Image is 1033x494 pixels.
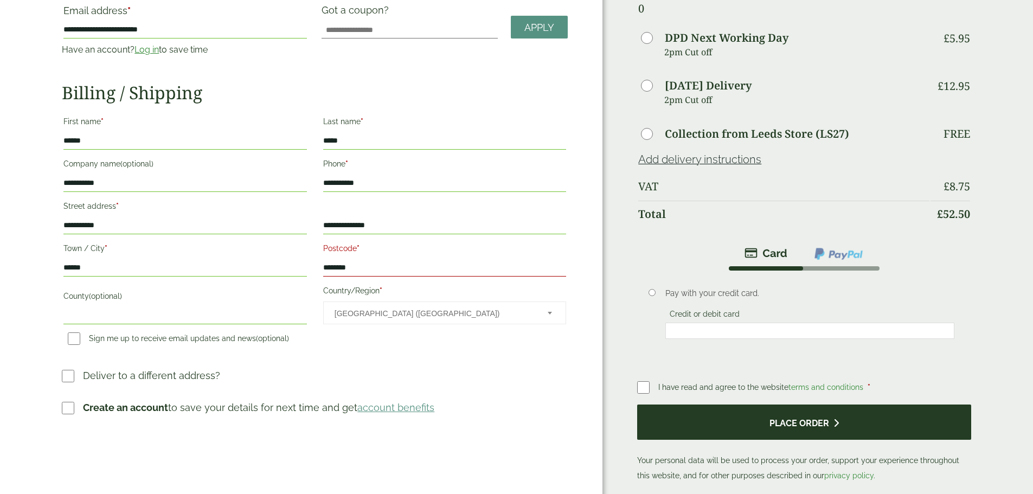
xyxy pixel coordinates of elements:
a: Add delivery instructions [638,153,761,166]
iframe: To enrich screen reader interactions, please activate Accessibility in Grammarly extension settings [727,322,955,339]
label: Street address [63,198,306,217]
button: Place order [637,405,971,440]
label: DPD Next Working Day [665,33,788,43]
h2: Billing / Shipping [62,82,568,103]
bdi: 5.95 [944,31,970,46]
span: £ [944,179,949,194]
label: Company name [63,156,306,175]
label: Credit or debit card [665,310,744,322]
label: County [63,288,306,307]
abbr: required [345,159,348,168]
img: stripe.png [745,247,787,260]
th: Total [638,201,929,227]
label: Last name [323,114,566,132]
span: United Kingdom (UK) [335,302,533,325]
img: ppcp-gateway.png [813,247,864,261]
p: Free [944,127,970,140]
span: £ [944,31,949,46]
p: Have an account? to save time [62,43,308,56]
abbr: required [101,117,104,126]
label: [DATE] Delivery [665,80,752,91]
strong: Create an account [83,402,168,413]
p: to save your details for next time and get [83,400,434,415]
th: VAT [638,174,929,200]
span: (optional) [89,292,122,300]
label: Country/Region [323,283,566,301]
bdi: 52.50 [937,207,970,221]
input: Sign me up to receive email updates and news(optional) [68,332,80,345]
label: Postcode [323,241,566,259]
abbr: required [116,202,119,210]
span: (optional) [120,159,153,168]
p: Your personal data will be used to process your order, support your experience throughout this we... [637,405,971,483]
span: I have read and agree to the website [658,383,865,392]
span: (optional) [256,334,289,343]
abbr: required [127,5,131,16]
label: Town / City [63,241,306,259]
a: terms and conditions [788,383,863,392]
span: £ [938,79,944,93]
p: Pay with your credit card. [665,287,954,299]
label: First name [63,114,306,132]
label: Collection from Leeds Store (LS27) [665,129,849,139]
abbr: required [868,383,870,392]
label: Sign me up to receive email updates and news [63,334,293,346]
p: Deliver to a different address? [83,368,220,383]
a: Apply [511,16,568,39]
abbr: required [380,286,382,295]
a: privacy policy [824,471,874,480]
a: account benefits [357,402,434,413]
label: Email address [63,6,306,21]
p: 2pm Cut off [664,92,929,108]
p: 2pm Cut off [664,44,929,60]
abbr: required [357,244,360,253]
label: Phone [323,156,566,175]
bdi: 8.75 [944,179,970,194]
bdi: 12.95 [938,79,970,93]
abbr: required [361,117,363,126]
span: Country/Region [323,301,566,324]
span: £ [937,207,943,221]
span: Apply [524,22,554,34]
a: Log in [134,44,159,55]
label: Got a coupon? [322,4,393,21]
abbr: required [105,244,107,253]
